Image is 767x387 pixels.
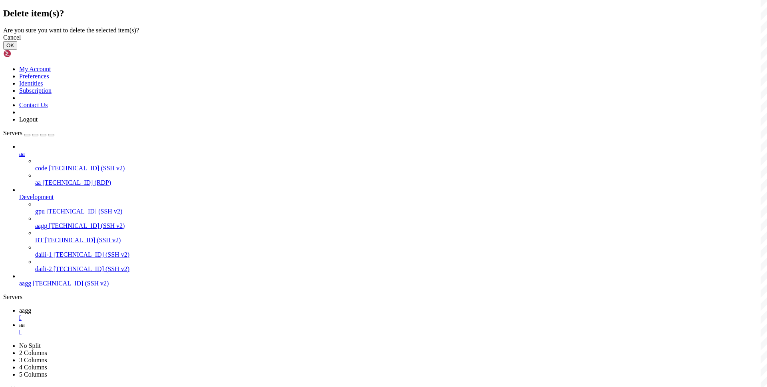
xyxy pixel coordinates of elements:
[3,50,49,58] img: Shellngn
[35,265,764,273] a: daili-2 [TECHNICAL_ID] (SSH v2)
[19,102,48,108] a: Contact Us
[35,237,43,243] span: BT
[19,66,51,72] a: My Account
[19,143,764,186] li: aa
[3,8,764,19] h2: Delete item(s)?
[35,222,764,229] a: aagg [TECHNICAL_ID] (SSH v2)
[35,158,764,172] li: code [TECHNICAL_ID] (SSH v2)
[19,73,49,80] a: Preferences
[35,165,764,172] a: code [TECHNICAL_ID] (SSH v2)
[35,215,764,229] li: aagg [TECHNICAL_ID] (SSH v2)
[19,371,47,378] a: 5 Columns
[35,172,764,186] li: aa [TECHNICAL_ID] (RDP)
[19,307,764,321] a: aagg
[35,201,764,215] li: gpu [TECHNICAL_ID] (SSH v2)
[19,342,41,349] a: No Split
[19,364,47,371] a: 4 Columns
[19,280,764,287] a: aagg [TECHNICAL_ID] (SSH v2)
[35,179,764,186] a: aa [TECHNICAL_ID] (RDP)
[35,251,764,258] a: daili-1 [TECHNICAL_ID] (SSH v2)
[3,27,764,34] div: Are you sure you want to delete the selected item(s)?
[19,116,38,123] a: Logout
[33,280,109,287] span: [TECHNICAL_ID] (SSH v2)
[35,244,764,258] li: daili-1 [TECHNICAL_ID] (SSH v2)
[19,307,31,314] span: aagg
[54,265,129,272] span: [TECHNICAL_ID] (SSH v2)
[3,41,17,50] button: OK
[19,150,764,158] a: aa
[3,10,6,17] div: (0, 1)
[19,273,764,287] li: aagg [TECHNICAL_ID] (SSH v2)
[19,87,52,94] a: Subscription
[3,34,764,41] div: Cancel
[35,251,52,258] span: daili-1
[45,237,121,243] span: [TECHNICAL_ID] (SSH v2)
[35,222,47,229] span: aagg
[42,179,111,186] span: [TECHNICAL_ID] (RDP)
[35,165,47,172] span: code
[19,280,31,287] span: aagg
[35,265,52,272] span: daili-2
[3,130,22,136] span: Servers
[54,251,129,258] span: [TECHNICAL_ID] (SSH v2)
[19,321,25,328] span: aa
[3,293,764,301] div: Servers
[19,80,43,87] a: Identities
[35,179,41,186] span: aa
[35,237,764,244] a: BT [TECHNICAL_ID] (SSH v2)
[19,150,25,157] span: aa
[3,130,54,136] a: Servers
[3,3,662,10] x-row: Connection timed out
[19,193,54,200] span: Development
[46,208,122,215] span: [TECHNICAL_ID] (SSH v2)
[19,186,764,273] li: Development
[19,193,764,201] a: Development
[19,314,764,321] a: 
[49,222,125,229] span: [TECHNICAL_ID] (SSH v2)
[35,208,764,215] a: gpu [TECHNICAL_ID] (SSH v2)
[35,258,764,273] li: daili-2 [TECHNICAL_ID] (SSH v2)
[19,357,47,363] a: 3 Columns
[19,321,764,336] a: aa
[35,229,764,244] li: BT [TECHNICAL_ID] (SSH v2)
[35,208,45,215] span: gpu
[49,165,125,172] span: [TECHNICAL_ID] (SSH v2)
[19,349,47,356] a: 2 Columns
[19,329,764,336] a: 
